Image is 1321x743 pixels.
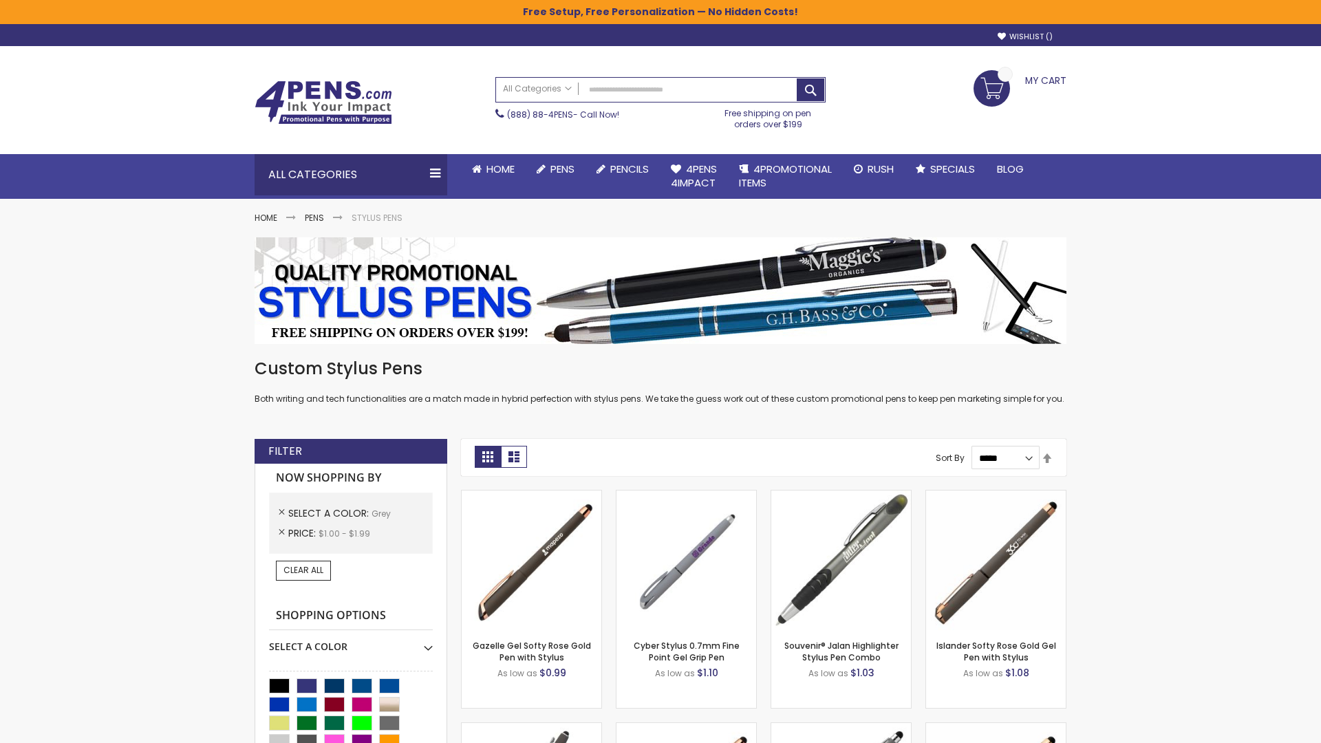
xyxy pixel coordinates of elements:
[372,508,391,519] span: Grey
[268,444,302,459] strong: Filter
[269,464,433,493] strong: Now Shopping by
[255,358,1066,380] h1: Custom Stylus Pens
[305,212,324,224] a: Pens
[276,561,331,580] a: Clear All
[486,162,515,176] span: Home
[926,490,1066,502] a: Islander Softy Rose Gold Gel Pen with Stylus-Grey
[784,640,899,663] a: Souvenir® Jalan Highlighter Stylus Pen Combo
[963,667,1003,679] span: As low as
[586,154,660,184] a: Pencils
[998,32,1053,42] a: Wishlist
[288,526,319,540] span: Price
[905,154,986,184] a: Specials
[255,237,1066,344] img: Stylus Pens
[507,109,573,120] a: (888) 88-4PENS
[507,109,619,120] span: - Call Now!
[671,162,717,190] span: 4Pens 4impact
[843,154,905,184] a: Rush
[550,162,574,176] span: Pens
[503,83,572,94] span: All Categories
[462,722,601,734] a: Custom Soft Touch® Metal Pens with Stylus-Grey
[771,491,911,630] img: Souvenir® Jalan Highlighter Stylus Pen Combo-Grey
[936,640,1056,663] a: Islander Softy Rose Gold Gel Pen with Stylus
[283,564,323,576] span: Clear All
[462,490,601,502] a: Gazelle Gel Softy Rose Gold Pen with Stylus-Grey
[808,667,848,679] span: As low as
[930,162,975,176] span: Specials
[660,154,728,199] a: 4Pens4impact
[997,162,1024,176] span: Blog
[526,154,586,184] a: Pens
[926,491,1066,630] img: Islander Softy Rose Gold Gel Pen with Stylus-Grey
[616,722,756,734] a: Gazelle Gel Softy Rose Gold Pen with Stylus - ColorJet-Grey
[868,162,894,176] span: Rush
[728,154,843,199] a: 4PROMOTIONALITEMS
[352,212,402,224] strong: Stylus Pens
[936,452,965,464] label: Sort By
[269,630,433,654] div: Select A Color
[616,490,756,502] a: Cyber Stylus 0.7mm Fine Point Gel Grip Pen-Grey
[655,667,695,679] span: As low as
[1005,666,1029,680] span: $1.08
[850,666,874,680] span: $1.03
[288,506,372,520] span: Select A Color
[269,601,433,631] strong: Shopping Options
[771,490,911,502] a: Souvenir® Jalan Highlighter Stylus Pen Combo-Grey
[461,154,526,184] a: Home
[319,528,370,539] span: $1.00 - $1.99
[771,722,911,734] a: Minnelli Softy Pen with Stylus - Laser Engraved-Grey
[616,491,756,630] img: Cyber Stylus 0.7mm Fine Point Gel Grip Pen-Grey
[496,78,579,100] a: All Categories
[255,212,277,224] a: Home
[255,154,447,195] div: All Categories
[634,640,740,663] a: Cyber Stylus 0.7mm Fine Point Gel Grip Pen
[539,666,566,680] span: $0.99
[926,722,1066,734] a: Islander Softy Rose Gold Gel Pen with Stylus - ColorJet Imprint-Grey
[475,446,501,468] strong: Grid
[473,640,591,663] a: Gazelle Gel Softy Rose Gold Pen with Stylus
[739,162,832,190] span: 4PROMOTIONAL ITEMS
[986,154,1035,184] a: Blog
[255,80,392,125] img: 4Pens Custom Pens and Promotional Products
[697,666,718,680] span: $1.10
[255,358,1066,405] div: Both writing and tech functionalities are a match made in hybrid perfection with stylus pens. We ...
[497,667,537,679] span: As low as
[610,162,649,176] span: Pencils
[711,103,826,130] div: Free shipping on pen orders over $199
[462,491,601,630] img: Gazelle Gel Softy Rose Gold Pen with Stylus-Grey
